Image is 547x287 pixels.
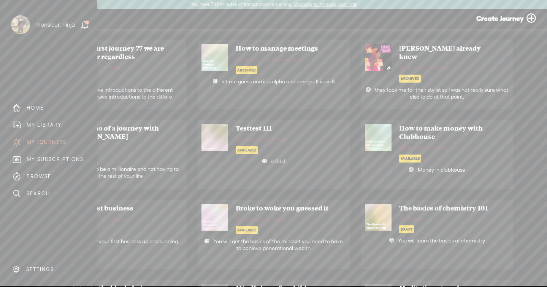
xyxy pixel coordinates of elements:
[35,21,75,29] div: monsieur_ninja
[27,122,62,128] div: MY LIBRARY
[27,139,67,145] div: MY JOURNEYS
[27,156,84,163] div: MY SUBSCRIPTIONS
[26,266,54,273] div: SETTINGS
[27,173,51,180] div: BROWSE
[27,105,44,111] div: HOME
[27,190,50,197] div: SEARCH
